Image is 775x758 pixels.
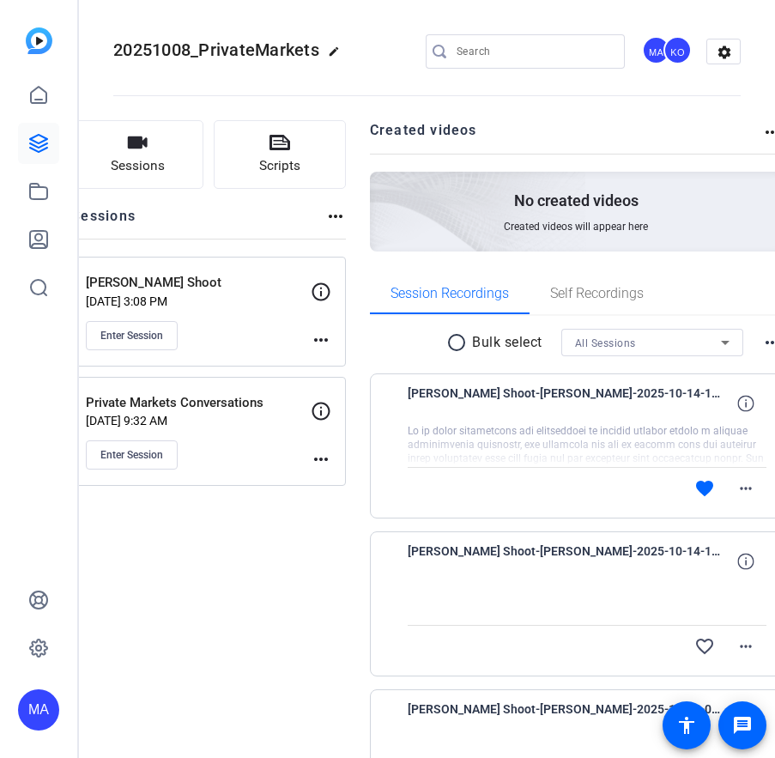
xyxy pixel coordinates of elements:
[325,206,346,227] mat-icon: more_horiz
[311,449,331,470] mat-icon: more_horiz
[694,478,715,499] mat-icon: favorite
[707,39,742,65] mat-icon: settings
[736,636,756,657] mat-icon: more_horiz
[71,120,203,189] button: Sessions
[391,287,509,300] span: Session Recordings
[370,120,762,154] h2: Created videos
[100,329,163,343] span: Enter Session
[113,39,319,60] span: 20251008_PrivateMarkets
[736,478,756,499] mat-icon: more_horiz
[86,414,311,428] p: [DATE] 9:32 AM
[311,330,331,350] mat-icon: more_horiz
[694,636,715,657] mat-icon: favorite_border
[71,206,136,239] h2: Sessions
[86,294,311,308] p: [DATE] 3:08 PM
[86,273,322,293] p: [PERSON_NAME] Shoot
[111,156,165,176] span: Sessions
[676,715,697,736] mat-icon: accessibility
[550,287,644,300] span: Self Recordings
[642,36,672,66] ngx-avatar: Miranda Adekoje
[732,715,753,736] mat-icon: message
[86,393,322,413] p: Private Markets Conversations
[472,332,542,353] p: Bulk select
[575,337,636,349] span: All Sessions
[408,699,725,740] span: [PERSON_NAME] Shoot-[PERSON_NAME]-2025-10-14-09-55-52-313-0
[663,36,693,66] ngx-avatar: Kat Otuechere
[18,689,59,731] div: MA
[178,2,587,374] img: Creted videos background
[642,36,670,64] div: MA
[86,321,178,350] button: Enter Session
[408,541,725,582] span: [PERSON_NAME] Shoot-[PERSON_NAME]-2025-10-14-10-01-58-707-0
[328,45,348,66] mat-icon: edit
[214,120,346,189] button: Scripts
[100,448,163,462] span: Enter Session
[86,440,178,470] button: Enter Session
[457,41,611,62] input: Search
[446,332,472,353] mat-icon: radio_button_unchecked
[26,27,52,54] img: blue-gradient.svg
[663,36,692,64] div: KO
[408,383,725,424] span: [PERSON_NAME] Shoot-[PERSON_NAME]-2025-10-14-10-09-27-643-0
[259,156,300,176] span: Scripts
